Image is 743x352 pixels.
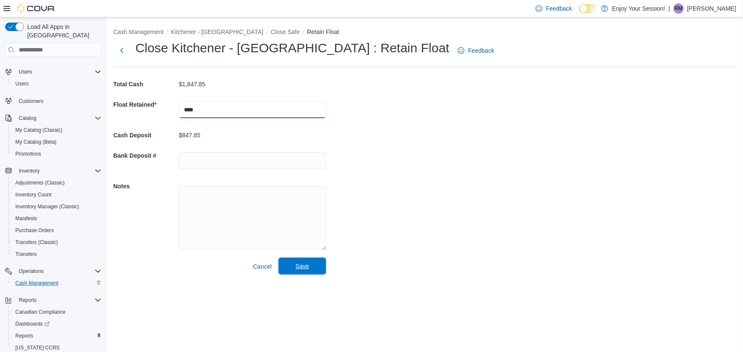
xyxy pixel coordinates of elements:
span: Canadian Compliance [12,307,101,317]
span: My Catalog (Classic) [12,125,101,135]
a: Purchase Orders [12,225,57,236]
a: Promotions [12,149,45,159]
button: Customers [2,95,105,107]
button: Cash Management [9,277,105,289]
p: [PERSON_NAME] [687,3,736,14]
span: Promotions [12,149,101,159]
button: Catalog [15,113,40,123]
button: Kitchener - [GEOGRAPHIC_DATA] [171,28,263,35]
span: Inventory [19,167,40,174]
span: RM [675,3,683,14]
a: Transfers [12,249,40,259]
span: Operations [15,266,101,276]
span: Transfers (Classic) [12,237,101,247]
button: Promotions [9,148,105,160]
a: Adjustments (Classic) [12,178,68,188]
span: Reports [15,332,33,339]
h5: Float Retained [113,96,177,113]
a: Transfers (Classic) [12,237,61,247]
span: Cancel [253,262,272,271]
span: Users [15,80,29,87]
span: Load All Apps in [GEOGRAPHIC_DATA] [24,23,101,40]
button: Inventory [2,165,105,177]
span: Inventory Count [12,190,101,200]
p: $847.85 [179,132,201,139]
button: Transfers [9,248,105,260]
h5: Notes [113,178,177,195]
span: Transfers [12,249,101,259]
span: Promotions [15,150,41,157]
span: Customers [15,96,101,106]
span: Users [19,68,32,75]
span: Catalog [15,113,101,123]
span: Canadian Compliance [15,309,66,315]
button: Reports [15,295,40,305]
button: Users [9,78,105,90]
button: Catalog [2,112,105,124]
span: My Catalog (Classic) [15,127,63,133]
span: Cash Management [15,280,58,287]
button: Canadian Compliance [9,306,105,318]
span: Reports [12,331,101,341]
button: Reports [9,330,105,342]
a: Feedback [454,42,497,59]
span: Feedback [546,4,572,13]
p: | [668,3,670,14]
button: Cash Management [113,28,164,35]
button: Users [2,66,105,78]
a: Reports [12,331,37,341]
span: Customers [19,98,43,105]
a: Manifests [12,213,40,224]
span: My Catalog (Beta) [15,139,57,145]
span: Operations [19,268,44,275]
h1: Close Kitchener - [GEOGRAPHIC_DATA] : Retain Float [135,40,449,57]
span: Dashboards [12,319,101,329]
span: Users [12,79,101,89]
span: Reports [15,295,101,305]
p: $1,847.85 [179,81,205,88]
span: Inventory Manager (Classic) [12,202,101,212]
a: Customers [15,96,47,106]
a: Inventory Manager (Classic) [12,202,83,212]
img: Cova [17,4,55,13]
button: Inventory Count [9,189,105,201]
span: My Catalog (Beta) [12,137,101,147]
span: Manifests [12,213,101,224]
a: Dashboards [12,319,53,329]
button: Cancel [250,258,275,275]
span: [US_STATE] CCRS [15,344,60,351]
h5: Cash Deposit [113,127,177,144]
nav: An example of EuiBreadcrumbs [113,28,736,38]
button: Manifests [9,213,105,224]
span: Reports [19,297,37,304]
span: Users [15,67,101,77]
button: My Catalog (Classic) [9,124,105,136]
span: Purchase Orders [15,227,54,234]
a: My Catalog (Beta) [12,137,60,147]
button: My Catalog (Beta) [9,136,105,148]
button: Reports [2,294,105,306]
button: Adjustments (Classic) [9,177,105,189]
button: Users [15,67,35,77]
span: Adjustments (Classic) [15,179,65,186]
span: Cash Management [12,278,101,288]
input: Dark Mode [579,4,597,13]
button: Purchase Orders [9,224,105,236]
button: Next [113,42,130,59]
span: Manifests [15,215,37,222]
p: Enjoy Your Session! [612,3,666,14]
span: Catalog [19,115,36,122]
span: Inventory [15,166,101,176]
span: Feedback [468,46,494,55]
h5: Bank Deposit # [113,147,177,164]
a: Canadian Compliance [12,307,69,317]
a: Cash Management [12,278,62,288]
span: Inventory Manager (Classic) [15,203,79,210]
button: Inventory Manager (Classic) [9,201,105,213]
span: Inventory Count [15,191,52,198]
a: My Catalog (Classic) [12,125,66,135]
span: Save [295,262,309,270]
button: Transfers (Classic) [9,236,105,248]
a: Users [12,79,32,89]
